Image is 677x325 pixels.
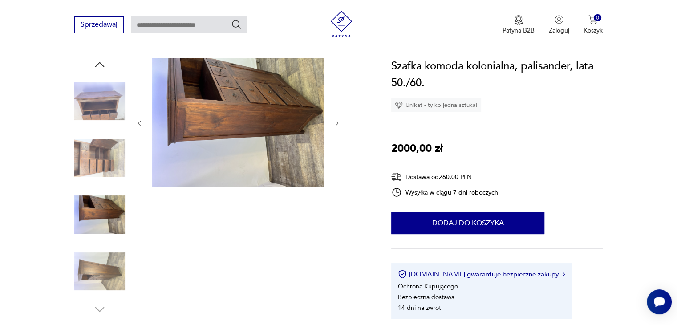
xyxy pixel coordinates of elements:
button: 0Koszyk [584,15,603,35]
img: Ikona medalu [514,15,523,25]
p: Zaloguj [549,26,569,35]
img: Ikona strzałki w prawo [563,272,565,276]
h1: Szafka komoda kolonialna, palisander, lata 50./60. [391,58,603,92]
li: Ochrona Kupującego [398,282,458,291]
img: Ikona diamentu [395,101,403,109]
img: Ikonka użytkownika [555,15,563,24]
button: Patyna B2B [503,15,535,35]
p: Patyna B2B [503,26,535,35]
img: Zdjęcie produktu Szafka komoda kolonialna, palisander, lata 50./60. [74,189,125,240]
div: Dostawa od 260,00 PLN [391,171,498,183]
button: [DOMAIN_NAME] gwarantuje bezpieczne zakupy [398,270,565,279]
img: Ikona koszyka [588,15,597,24]
img: Patyna - sklep z meblami i dekoracjami vintage [328,11,355,37]
div: Unikat - tylko jedna sztuka! [391,98,481,112]
button: Szukaj [231,19,242,30]
div: Wysyłka w ciągu 7 dni roboczych [391,187,498,198]
button: Sprzedawaj [74,16,124,33]
img: Ikona certyfikatu [398,270,407,279]
a: Ikona medaluPatyna B2B [503,15,535,35]
button: Dodaj do koszyka [391,212,544,234]
img: Zdjęcie produktu Szafka komoda kolonialna, palisander, lata 50./60. [74,133,125,183]
p: Koszyk [584,26,603,35]
img: Ikona dostawy [391,171,402,183]
img: Zdjęcie produktu Szafka komoda kolonialna, palisander, lata 50./60. [74,246,125,297]
a: Sprzedawaj [74,22,124,28]
p: 2000,00 zł [391,140,443,157]
div: 0 [594,14,601,22]
img: Zdjęcie produktu Szafka komoda kolonialna, palisander, lata 50./60. [152,58,324,187]
button: Zaloguj [549,15,569,35]
li: 14 dni na zwrot [398,304,441,312]
img: Zdjęcie produktu Szafka komoda kolonialna, palisander, lata 50./60. [74,76,125,126]
li: Bezpieczna dostawa [398,293,454,301]
iframe: Smartsupp widget button [647,289,672,314]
